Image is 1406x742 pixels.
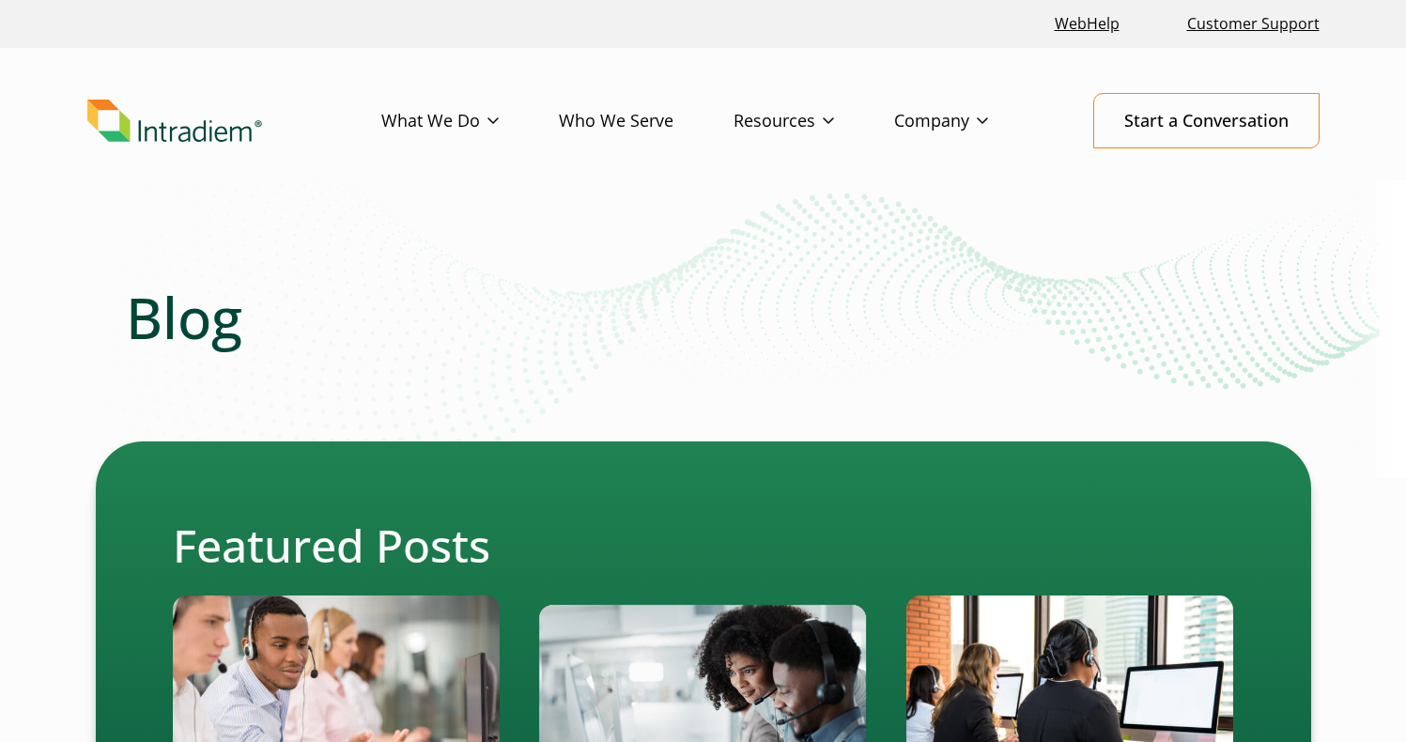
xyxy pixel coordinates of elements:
img: Intradiem [87,100,262,143]
a: Start a Conversation [1093,93,1320,148]
h1: Blog [126,284,1281,351]
a: Who We Serve [559,94,734,148]
a: Link to homepage of Intradiem [87,100,381,143]
a: Resources [734,94,894,148]
h2: Featured Posts [173,518,1234,573]
a: What We Do [381,94,559,148]
a: Company [894,94,1048,148]
a: Link opens in a new window [1047,4,1127,44]
a: Customer Support [1180,4,1327,44]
